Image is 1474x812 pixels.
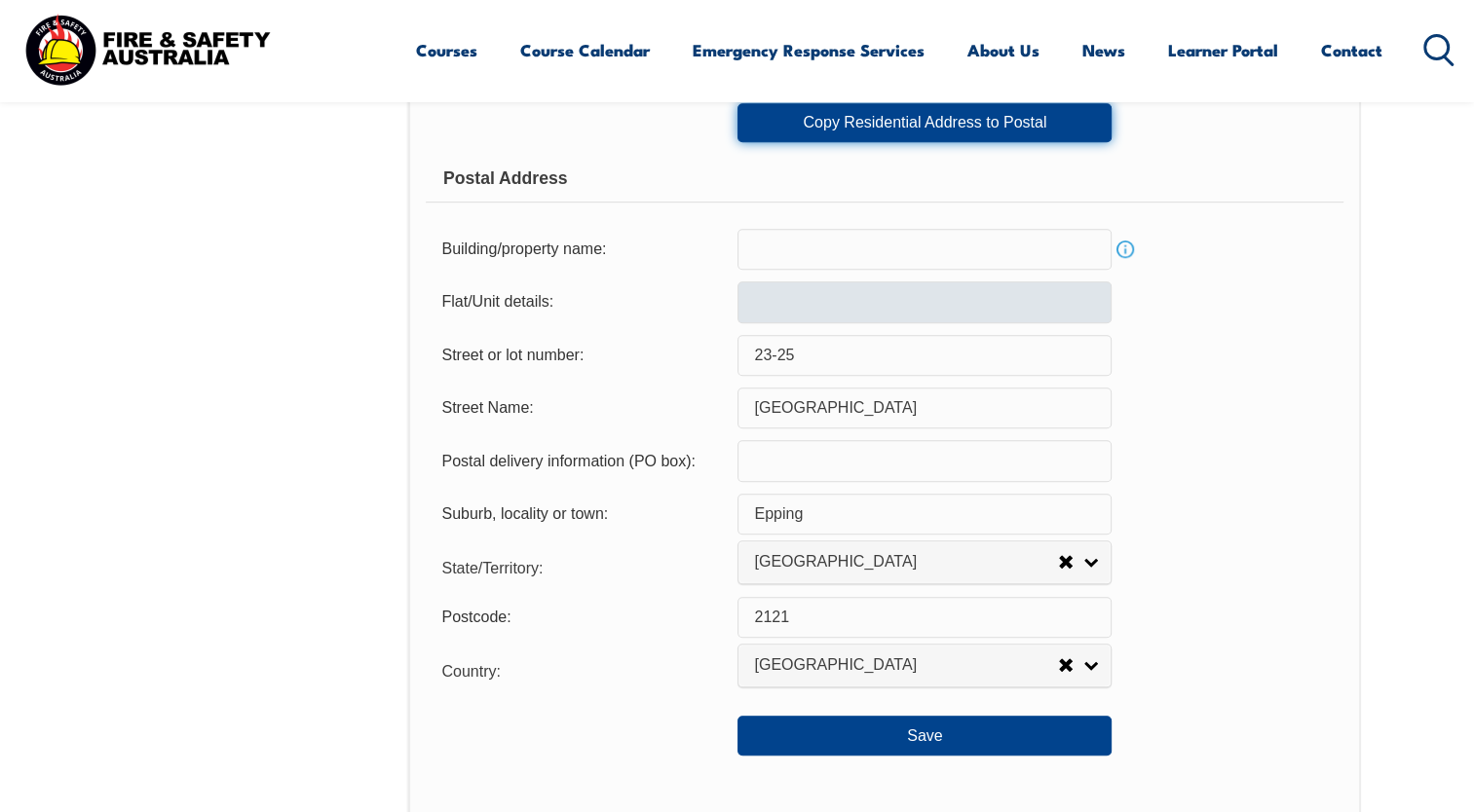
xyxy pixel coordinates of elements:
a: News [1082,24,1125,76]
span: [GEOGRAPHIC_DATA] [754,552,1058,572]
div: Postal Address [426,154,1342,203]
a: Learner Portal [1168,24,1278,76]
div: Building/property name: [426,231,737,268]
a: Contact [1321,24,1382,76]
a: Info [1112,236,1139,263]
a: Copy Residential Address to Postal [737,103,1112,142]
a: Courses [416,24,477,76]
a: Emergency Response Services [693,24,925,76]
div: Suburb, locality or town: [426,496,737,533]
a: Course Calendar [520,24,650,76]
div: Postcode: [426,599,737,636]
div: Postal delivery information (PO box): [426,442,737,479]
span: Country: [441,663,500,680]
a: About Us [967,24,1039,76]
span: [GEOGRAPHIC_DATA] [754,655,1058,676]
div: Flat/Unit details: [426,283,737,320]
button: Save [737,716,1112,755]
div: Street or lot number: [426,337,737,374]
span: State/Territory: [441,560,543,576]
div: Street Name: [426,389,737,426]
